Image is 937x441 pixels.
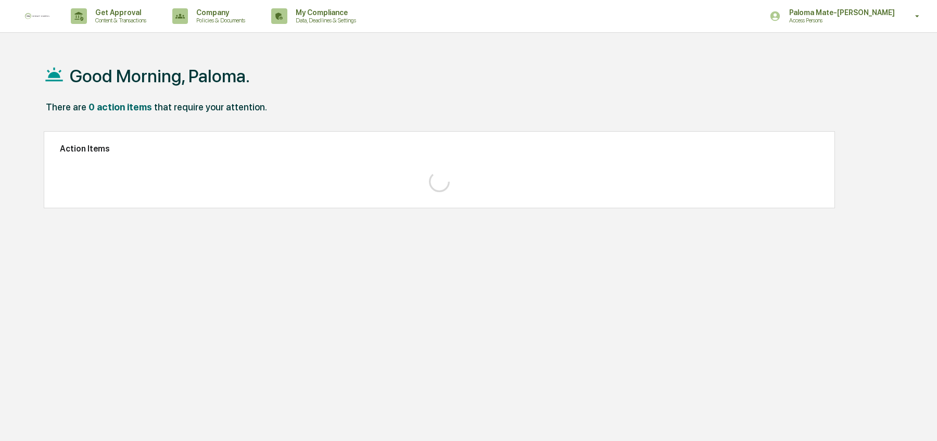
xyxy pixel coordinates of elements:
[87,8,151,17] p: Get Approval
[781,8,900,17] p: Paloma Mate-[PERSON_NAME]
[287,8,361,17] p: My Compliance
[46,102,86,112] div: There are
[154,102,267,112] div: that require your attention.
[287,17,361,24] p: Data, Deadlines & Settings
[88,102,152,112] div: 0 action items
[60,144,819,154] h2: Action Items
[188,17,250,24] p: Policies & Documents
[781,17,883,24] p: Access Persons
[87,17,151,24] p: Content & Transactions
[25,13,50,20] img: logo
[188,8,250,17] p: Company
[70,66,250,86] h1: Good Morning, Paloma.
